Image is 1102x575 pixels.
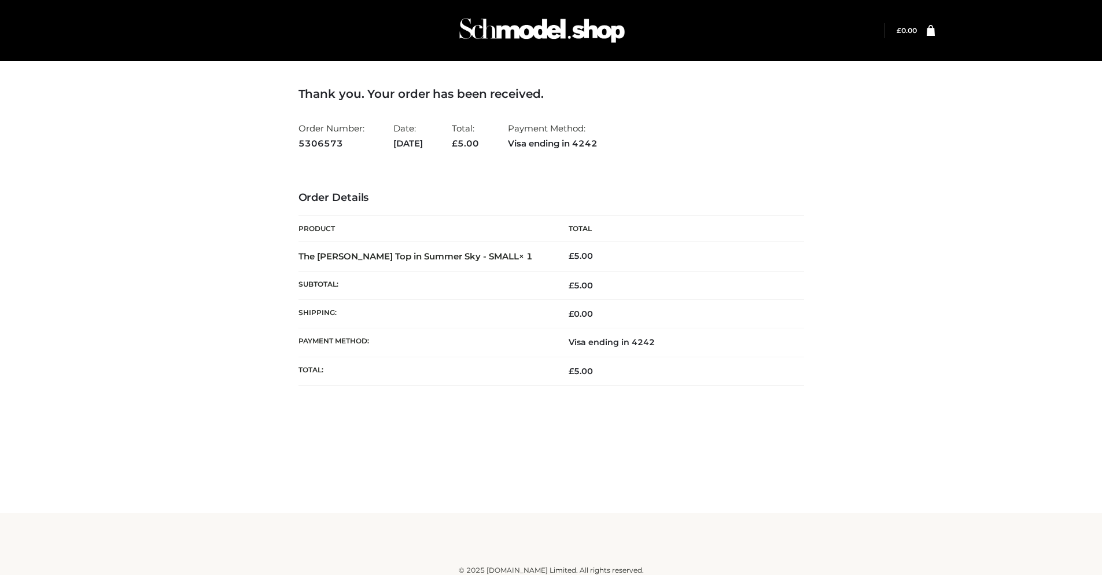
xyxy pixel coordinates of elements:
[569,251,574,261] span: £
[298,192,804,204] h3: Order Details
[393,118,423,153] li: Date:
[298,87,804,101] h3: Thank you. Your order has been received.
[452,118,479,153] li: Total:
[452,138,479,149] span: 5.00
[569,309,593,319] bdi: 0.00
[519,251,533,262] strong: × 1
[569,366,593,376] span: 5.00
[551,216,804,242] th: Total
[897,26,901,35] span: £
[452,138,458,149] span: £
[393,136,423,151] strong: [DATE]
[298,300,551,328] th: Shipping:
[508,118,598,153] li: Payment Method:
[298,251,533,262] strong: The [PERSON_NAME] Top in Summer Sky - SMALL
[298,118,364,153] li: Order Number:
[298,357,551,385] th: Total:
[298,136,364,151] strong: 5306573
[569,280,593,291] span: 5.00
[298,271,551,299] th: Subtotal:
[897,26,917,35] a: £0.00
[569,309,574,319] span: £
[551,328,804,357] td: Visa ending in 4242
[897,26,917,35] bdi: 0.00
[298,216,551,242] th: Product
[455,8,629,53] img: Schmodel Admin 964
[298,328,551,357] th: Payment method:
[569,280,574,291] span: £
[508,136,598,151] strong: Visa ending in 4242
[569,251,593,261] bdi: 5.00
[569,366,574,376] span: £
